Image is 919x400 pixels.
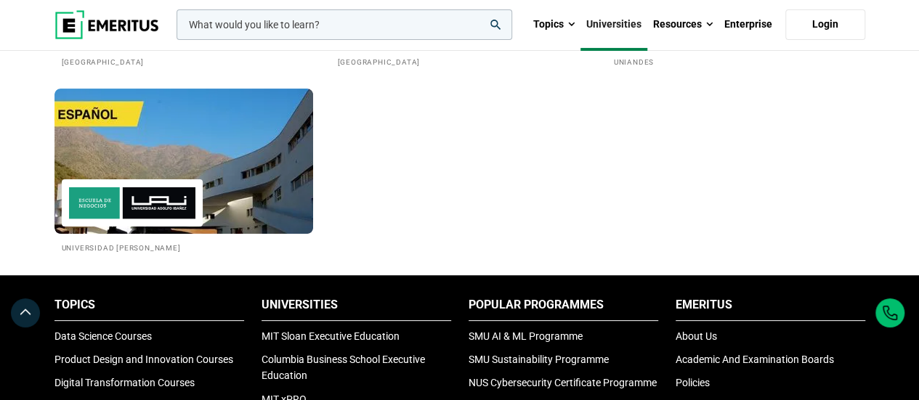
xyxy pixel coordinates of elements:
[676,377,710,388] a: Policies
[62,55,306,68] h2: [GEOGRAPHIC_DATA]
[469,377,657,388] a: NUS Cybersecurity Certificate Programme
[469,330,583,342] a: SMU AI & ML Programme
[54,89,313,234] img: Universities We Work With
[676,354,834,365] a: Academic And Examination Boards
[469,354,609,365] a: SMU Sustainability Programme
[177,9,512,40] input: woocommerce-product-search-field-0
[262,330,400,342] a: MIT Sloan Executive Education
[54,89,313,253] a: Universities We Work With Universidad Adolfo Ibáñez Universidad [PERSON_NAME]
[54,354,233,365] a: Product Design and Innovation Courses
[614,55,858,68] h2: Uniandes
[785,9,865,40] a: Login
[262,354,425,381] a: Columbia Business School Executive Education
[62,241,306,253] h2: Universidad [PERSON_NAME]
[54,377,195,388] a: Digital Transformation Courses
[676,330,717,342] a: About Us
[54,330,152,342] a: Data Science Courses
[69,187,195,219] img: Universidad Adolfo Ibáñez
[338,55,582,68] h2: [GEOGRAPHIC_DATA]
